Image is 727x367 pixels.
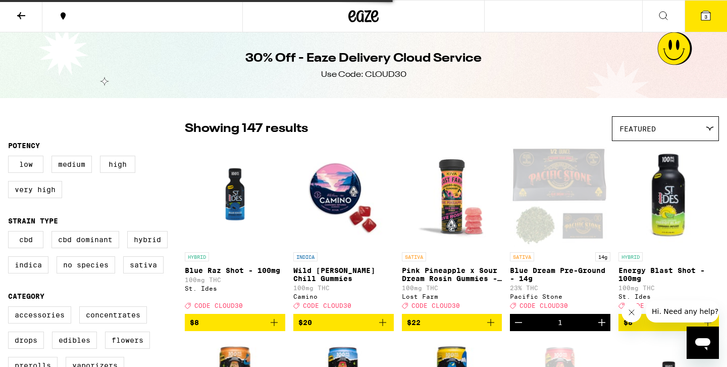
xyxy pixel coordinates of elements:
[618,266,719,283] p: Energy Blast Shot - 100mg
[8,217,58,225] legend: Strain Type
[704,14,707,20] span: 3
[411,302,460,309] span: CODE CLOUD30
[402,285,502,291] p: 100mg THC
[185,146,285,247] img: St. Ides - Blue Raz Shot - 100mg
[79,306,147,324] label: Concentrates
[407,318,421,327] span: $22
[8,306,71,324] label: Accessories
[510,146,610,314] a: Open page for Blue Dream Pre-Ground - 14g from Pacific Stone
[520,302,568,309] span: CODE CLOUD30
[618,285,719,291] p: 100mg THC
[321,69,406,80] div: Use Code: CLOUD30
[100,156,135,173] label: High
[8,181,62,198] label: Very High
[618,293,719,300] div: St. Ides
[185,285,285,292] div: St. Ides
[621,302,642,323] iframe: Close message
[8,332,44,349] label: Drops
[185,277,285,283] p: 100mg THC
[8,256,48,273] label: Indica
[190,318,199,327] span: $8
[618,252,643,261] p: HYBRID
[293,146,394,247] img: Camino - Wild Berry Chill Gummies
[293,252,318,261] p: INDICA
[57,256,115,273] label: No Species
[298,318,312,327] span: $20
[194,302,243,309] span: CODE CLOUD30
[303,302,351,309] span: CODE CLOUD30
[293,285,394,291] p: 100mg THC
[510,252,534,261] p: SATIVA
[52,332,97,349] label: Edibles
[293,314,394,331] button: Add to bag
[245,50,482,67] h1: 30% Off - Eaze Delivery Cloud Service
[293,293,394,300] div: Camino
[624,318,633,327] span: $8
[185,314,285,331] button: Add to bag
[8,142,40,150] legend: Potency
[8,231,43,248] label: CBD
[595,252,610,261] p: 14g
[510,285,610,291] p: 23% THC
[402,314,502,331] button: Add to bag
[51,156,92,173] label: Medium
[185,146,285,314] a: Open page for Blue Raz Shot - 100mg from St. Ides
[619,125,656,133] span: Featured
[402,293,502,300] div: Lost Farm
[185,252,209,261] p: HYBRID
[402,146,502,314] a: Open page for Pink Pineapple x Sour Dream Rosin Gummies - 100mg from Lost Farm
[8,156,43,173] label: Low
[510,293,610,300] div: Pacific Stone
[293,146,394,314] a: Open page for Wild Berry Chill Gummies from Camino
[510,266,610,283] p: Blue Dream Pre-Ground - 14g
[293,266,394,283] p: Wild [PERSON_NAME] Chill Gummies
[618,146,719,247] img: St. Ides - Energy Blast Shot - 100mg
[687,327,719,359] iframe: Button to launch messaging window
[618,314,719,331] button: Add to bag
[127,231,168,248] label: Hybrid
[510,314,527,331] button: Decrement
[402,252,426,261] p: SATIVA
[558,318,562,327] div: 1
[51,231,119,248] label: CBD Dominant
[618,146,719,314] a: Open page for Energy Blast Shot - 100mg from St. Ides
[402,146,502,247] img: Lost Farm - Pink Pineapple x Sour Dream Rosin Gummies - 100mg
[105,332,150,349] label: Flowers
[8,292,44,300] legend: Category
[646,300,719,323] iframe: Message from company
[402,266,502,283] p: Pink Pineapple x Sour Dream Rosin Gummies - 100mg
[685,1,727,32] button: 3
[185,120,308,137] p: Showing 147 results
[123,256,164,273] label: Sativa
[185,266,285,274] p: Blue Raz Shot - 100mg
[593,314,610,331] button: Increment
